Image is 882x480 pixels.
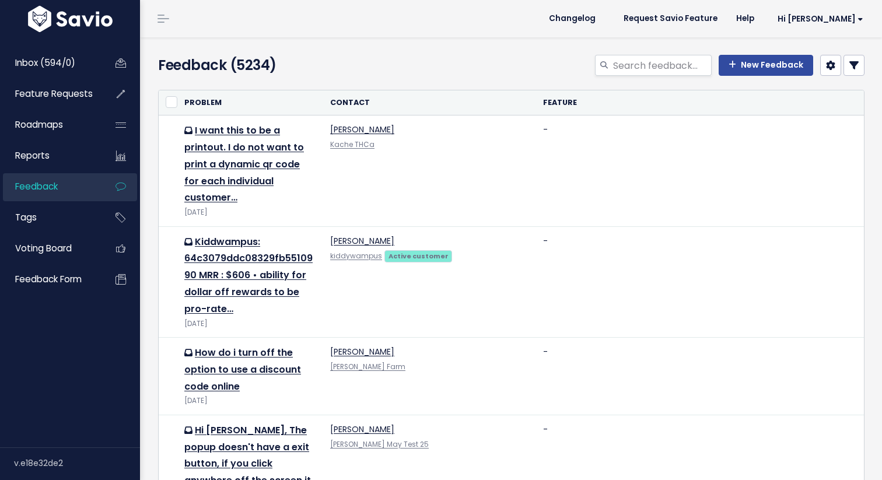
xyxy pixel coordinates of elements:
a: [PERSON_NAME] Farm [330,362,405,372]
img: logo-white.9d6f32f41409.svg [25,6,116,32]
a: Hi [PERSON_NAME] [764,10,873,28]
a: How do i turn off the option to use a discount code online [184,346,301,393]
div: [DATE] [184,395,316,407]
a: New Feedback [719,55,813,76]
div: v.e18e32de2 [14,448,140,478]
div: [DATE] [184,318,316,330]
a: Feedback form [3,266,97,293]
a: Kache THCa [330,140,374,149]
span: Changelog [549,15,596,23]
a: Inbox (594/0) [3,50,97,76]
a: I want this to be a printout. I do not want to print a dynamic qr code for each individual customer… [184,124,304,204]
a: [PERSON_NAME] [330,423,394,435]
a: Voting Board [3,235,97,262]
th: Problem [177,90,323,115]
a: Help [727,10,764,27]
span: Voting Board [15,242,72,254]
span: Tags [15,211,37,223]
span: Roadmaps [15,118,63,131]
strong: Active customer [388,251,449,261]
span: Feature Requests [15,87,93,100]
input: Search feedback... [612,55,712,76]
span: Inbox (594/0) [15,57,75,69]
a: Feedback [3,173,97,200]
a: Reports [3,142,97,169]
a: [PERSON_NAME] [330,124,394,135]
th: Contact [323,90,536,115]
span: Reports [15,149,50,162]
a: [PERSON_NAME] [330,235,394,247]
a: Request Savio Feature [614,10,727,27]
a: Active customer [384,250,452,261]
a: [PERSON_NAME] May Test 25 [330,440,429,449]
div: [DATE] [184,206,316,219]
a: [PERSON_NAME] [330,346,394,358]
a: Feature Requests [3,80,97,107]
a: Kiddwampus: 64c3079ddc08329fb5510990 MRR : $606 • ability for dollar off rewards to be pro-rate… [184,235,313,316]
a: Tags [3,204,97,231]
h4: Feedback (5234) [158,55,382,76]
a: kiddywampus [330,251,382,261]
a: Roadmaps [3,111,97,138]
span: Feedback [15,180,58,192]
span: Feedback form [15,273,82,285]
span: Hi [PERSON_NAME] [778,15,863,23]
